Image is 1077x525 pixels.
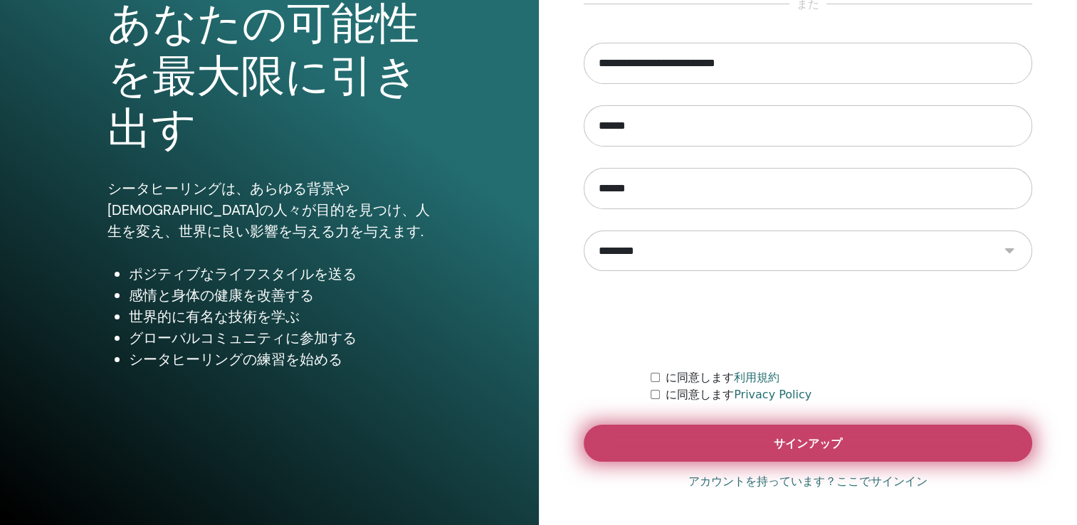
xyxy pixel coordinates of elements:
[129,263,431,285] li: ポジティブなライフスタイルを送る
[734,388,811,401] a: Privacy Policy
[129,349,431,370] li: シータヒーリングの練習を始める
[734,371,779,384] a: 利用規約
[107,178,431,242] p: シータヒーリングは、あらゆる背景や[DEMOGRAPHIC_DATA]の人々が目的を見つけ、人生を変え、世界に良い影響を与える力を与えます.
[584,425,1033,462] button: サインアップ
[700,292,916,348] iframe: reCAPTCHA
[774,436,842,451] span: サインアップ
[666,386,811,403] label: に同意します
[129,285,431,306] li: 感情と身体の健康を改善する
[666,369,779,386] label: に同意します
[688,473,928,490] a: アカウントを持っています？ここでサインイン
[129,327,431,349] li: グローバルコミュニティに参加する
[129,306,431,327] li: 世界的に有名な技術を学ぶ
